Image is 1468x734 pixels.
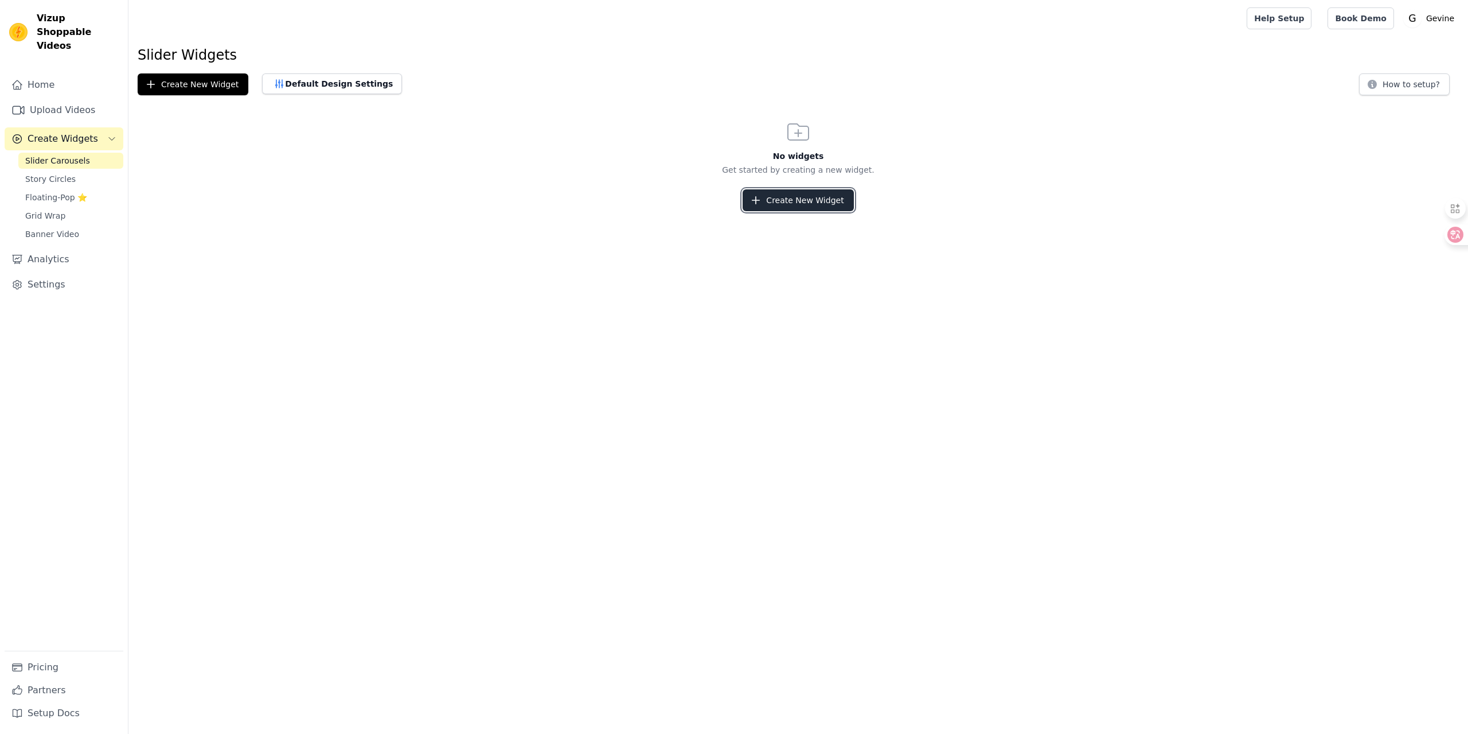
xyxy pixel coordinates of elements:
[5,248,123,271] a: Analytics
[18,208,123,224] a: Grid Wrap
[18,171,123,187] a: Story Circles
[25,192,87,203] span: Floating-Pop ⭐
[9,23,28,41] img: Vizup
[28,132,98,146] span: Create Widgets
[5,127,123,150] button: Create Widgets
[25,173,76,185] span: Story Circles
[128,164,1468,176] p: Get started by creating a new widget.
[1359,81,1450,92] a: How to setup?
[1408,13,1416,24] text: G
[5,679,123,702] a: Partners
[5,73,123,96] a: Home
[37,11,119,53] span: Vizup Shoppable Videos
[25,155,90,166] span: Slider Carousels
[262,73,402,94] button: Default Design Settings
[1403,8,1459,29] button: G Gevine
[25,228,79,240] span: Banner Video
[18,153,123,169] a: Slider Carousels
[138,46,1459,64] h1: Slider Widgets
[5,702,123,725] a: Setup Docs
[18,189,123,205] a: Floating-Pop ⭐
[743,189,853,211] button: Create New Widget
[1247,7,1311,29] a: Help Setup
[138,73,248,95] button: Create New Widget
[5,273,123,296] a: Settings
[1328,7,1393,29] a: Book Demo
[1422,8,1459,29] p: Gevine
[18,226,123,242] a: Banner Video
[5,656,123,679] a: Pricing
[5,99,123,122] a: Upload Videos
[128,150,1468,162] h3: No widgets
[1359,73,1450,95] button: How to setup?
[25,210,65,222] span: Grid Wrap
